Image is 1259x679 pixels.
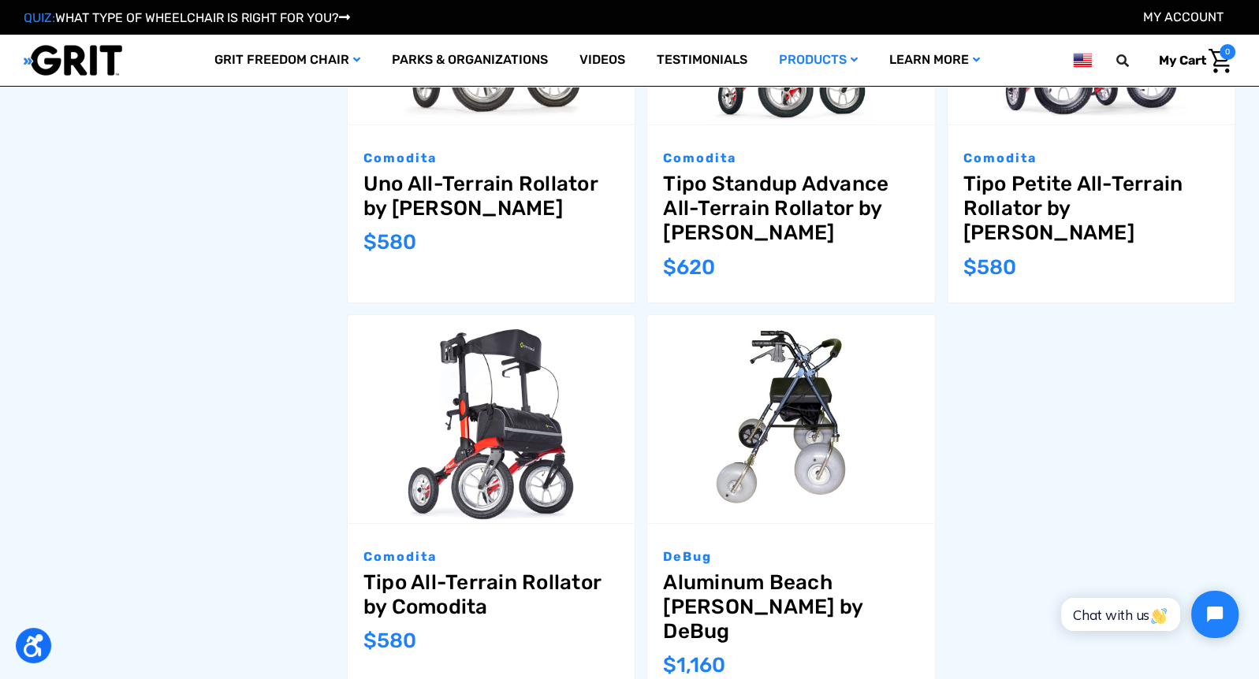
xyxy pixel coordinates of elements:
img: Cart [1209,49,1231,73]
a: Tipo All-Terrain Rollator by Comodita,$580.00 [348,315,635,523]
a: Account [1143,9,1224,24]
a: Videos [564,35,641,86]
p: Comodita [363,149,619,168]
a: Learn More [873,35,996,86]
img: Aluminum Beach Walker by DeBug [647,323,934,514]
span: 0 [1220,44,1235,60]
a: Aluminum Beach Walker by DeBug,$1,160.00 [663,570,918,644]
span: $580 [963,255,1016,280]
p: Comodita [363,547,619,566]
span: QUIZ: [24,10,55,25]
span: $580 [363,629,416,653]
img: us.png [1073,50,1092,70]
span: My Cart [1159,53,1206,68]
a: Tipo Standup Advance All-Terrain Rollator by Comodita,$620.00 [663,172,918,246]
a: Tipo Petite All-Terrain Rollator by Comodita,$580.00 [963,172,1219,246]
a: QUIZ:WHAT TYPE OF WHEELCHAIR IS RIGHT FOR YOU? [24,10,350,25]
img: GRIT All-Terrain Wheelchair and Mobility Equipment [24,44,122,76]
p: Comodita [963,149,1219,168]
a: Cart with 0 items [1147,44,1235,77]
a: Aluminum Beach Walker by DeBug,$1,160.00 [647,315,934,523]
a: Testimonials [641,35,763,86]
span: $580 [363,230,416,254]
a: Parks & Organizations [376,35,564,86]
a: GRIT Freedom Chair [199,35,376,86]
p: Comodita [663,149,918,168]
p: DeBug [663,547,918,566]
a: Uno All-Terrain Rollator by Comodita,$580.00 [363,172,619,221]
span: $620 [663,255,715,280]
iframe: Tidio Chat [1044,577,1252,651]
img: Tipo All-Terrain Rollator by Comodita [348,315,635,523]
a: Tipo All-Terrain Rollator by Comodita,$580.00 [363,570,619,619]
span: $1,160 [663,653,725,677]
a: Products [763,35,873,86]
input: Search [1123,44,1147,77]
